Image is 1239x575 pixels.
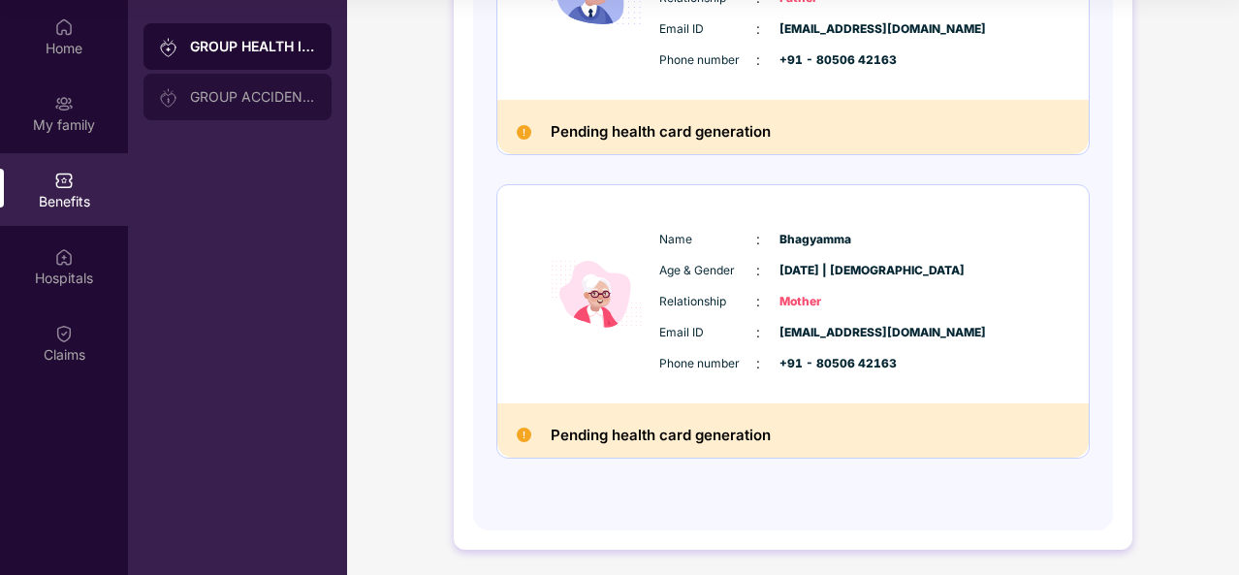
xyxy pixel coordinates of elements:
span: : [756,291,760,312]
span: : [756,49,760,71]
span: [EMAIL_ADDRESS][DOMAIN_NAME] [779,20,876,39]
img: svg+xml;base64,PHN2ZyBpZD0iQmVuZWZpdHMiIHhtbG5zPSJodHRwOi8vd3d3LnczLm9yZy8yMDAwL3N2ZyIgd2lkdGg9Ij... [54,171,74,190]
h2: Pending health card generation [551,423,771,448]
span: +91 - 80506 42163 [779,51,876,70]
span: Age & Gender [659,262,756,280]
span: Email ID [659,324,756,342]
span: : [756,229,760,250]
div: GROUP HEALTH INSURANCE [190,37,316,56]
span: : [756,353,760,374]
span: +91 - 80506 42163 [779,355,876,373]
img: svg+xml;base64,PHN2ZyBpZD0iSG9tZSIgeG1sbnM9Imh0dHA6Ly93d3cudzMub3JnLzIwMDAvc3ZnIiB3aWR0aD0iMjAiIG... [54,17,74,37]
img: svg+xml;base64,PHN2ZyB3aWR0aD0iMjAiIGhlaWdodD0iMjAiIHZpZXdCb3g9IjAgMCAyMCAyMCIgZmlsbD0ibm9uZSIgeG... [159,38,178,57]
span: : [756,18,760,40]
img: svg+xml;base64,PHN2ZyB3aWR0aD0iMjAiIGhlaWdodD0iMjAiIHZpZXdCb3g9IjAgMCAyMCAyMCIgZmlsbD0ibm9uZSIgeG... [159,88,178,108]
span: Name [659,231,756,249]
span: Email ID [659,20,756,39]
span: Mother [779,293,876,311]
span: [EMAIL_ADDRESS][DOMAIN_NAME] [779,324,876,342]
img: svg+xml;base64,PHN2ZyBpZD0iSG9zcGl0YWxzIiB4bWxucz0iaHR0cDovL3d3dy53My5vcmcvMjAwMC9zdmciIHdpZHRoPS... [54,247,74,267]
div: GROUP ACCIDENTAL INSURANCE [190,89,316,105]
span: Relationship [659,293,756,311]
span: Phone number [659,51,756,70]
img: svg+xml;base64,PHN2ZyB3aWR0aD0iMjAiIGhlaWdodD0iMjAiIHZpZXdCb3g9IjAgMCAyMCAyMCIgZmlsbD0ibm9uZSIgeG... [54,94,74,113]
img: Pending [517,125,531,140]
span: [DATE] | [DEMOGRAPHIC_DATA] [779,262,876,280]
h2: Pending health card generation [551,119,771,144]
span: Phone number [659,355,756,373]
span: : [756,260,760,281]
img: Pending [517,428,531,442]
span: Bhagyamma [779,231,876,249]
span: : [756,322,760,343]
img: icon [538,214,654,374]
img: svg+xml;base64,PHN2ZyBpZD0iQ2xhaW0iIHhtbG5zPSJodHRwOi8vd3d3LnczLm9yZy8yMDAwL3N2ZyIgd2lkdGg9IjIwIi... [54,324,74,343]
